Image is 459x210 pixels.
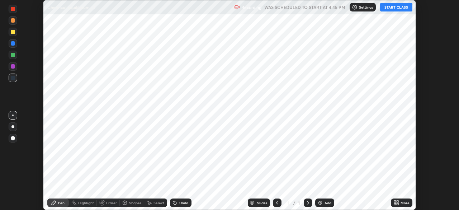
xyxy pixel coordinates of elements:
div: 1 [297,200,301,206]
div: Slides [257,201,267,205]
div: More [401,201,410,205]
div: Shapes [129,201,141,205]
p: Recording [241,5,261,10]
div: Eraser [106,201,117,205]
div: Pen [58,201,65,205]
h5: WAS SCHEDULED TO START AT 4:45 PM [264,4,345,10]
div: Highlight [78,201,94,205]
p: Settings [359,5,373,9]
img: add-slide-button [317,200,323,206]
div: Select [153,201,164,205]
div: / [293,201,295,205]
button: START CLASS [380,3,412,11]
div: Undo [179,201,188,205]
p: Chemical Equilibrium - 1 [47,4,95,10]
div: Add [325,201,331,205]
img: class-settings-icons [352,4,358,10]
div: 1 [284,201,292,205]
img: recording.375f2c34.svg [234,4,240,10]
